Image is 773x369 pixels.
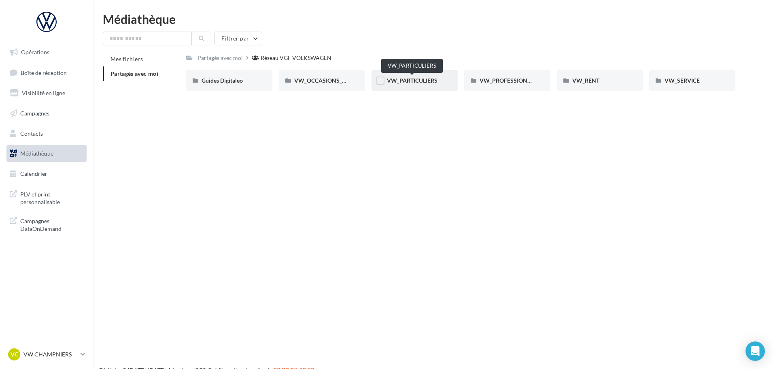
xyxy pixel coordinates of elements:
span: VW_RENT [572,77,599,84]
div: VW_PARTICULIERS [381,59,443,73]
span: Guides Digitaleo [202,77,243,84]
div: Réseau VGF VOLKSWAGEN [261,54,331,62]
a: Campagnes DataOnDemand [5,212,88,236]
button: Filtrer par [214,32,262,45]
a: Campagnes [5,105,88,122]
span: Partagés avec moi [110,70,158,77]
span: Visibilité en ligne [22,90,65,96]
span: Boîte de réception [21,69,67,76]
span: Mes fichiers [110,55,143,62]
span: VW_OCCASIONS_GARANTIES [294,77,374,84]
span: Campagnes [20,110,49,117]
span: VW_SERVICE [665,77,700,84]
span: Opérations [21,49,49,55]
a: PLV et print personnalisable [5,186,88,209]
span: VW_PROFESSIONNELS [480,77,541,84]
span: VC [11,350,18,358]
a: Boîte de réception [5,64,88,81]
span: Médiathèque [20,150,53,157]
a: Médiathèque [5,145,88,162]
div: Médiathèque [103,13,763,25]
a: VC VW CHAMPNIERS [6,347,87,362]
div: Open Intercom Messenger [745,341,765,361]
span: PLV et print personnalisable [20,189,83,206]
span: Campagnes DataOnDemand [20,215,83,233]
span: VW_PARTICULIERS [387,77,437,84]
a: Opérations [5,44,88,61]
a: Calendrier [5,165,88,182]
div: Partagés avec moi [197,54,243,62]
a: Visibilité en ligne [5,85,88,102]
p: VW CHAMPNIERS [23,350,77,358]
a: Contacts [5,125,88,142]
span: Calendrier [20,170,47,177]
span: Contacts [20,130,43,137]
